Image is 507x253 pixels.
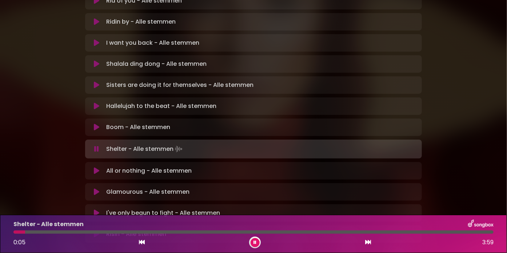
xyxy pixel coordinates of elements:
span: 3:59 [482,238,494,247]
p: Shelter - Alle stemmen [13,220,84,229]
img: songbox-logo-white.png [468,220,494,229]
span: 0:05 [13,238,25,246]
p: Shalala ding dong - Alle stemmen [106,60,207,68]
p: Sisters are doing it for themselves - Alle stemmen [106,81,253,89]
img: waveform4.gif [173,144,184,154]
p: Shelter - Alle stemmen [106,144,184,154]
p: Ridin by - Alle stemmen [106,17,176,26]
p: Glamourous - Alle stemmen [106,188,189,196]
p: Boom - Alle stemmen [106,123,170,132]
p: All or nothing - Alle stemmen [106,166,192,175]
p: I want you back - Alle stemmen [106,39,199,47]
p: I've only begun to fight - Alle stemmen [106,209,220,217]
p: Hallelujah to the beat - Alle stemmen [106,102,216,111]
